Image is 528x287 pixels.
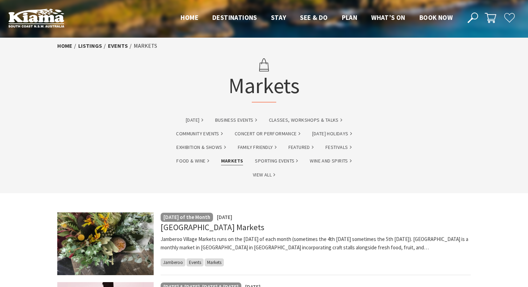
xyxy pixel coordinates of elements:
[186,116,203,124] a: [DATE]
[312,130,352,138] a: [DATE] Holidays
[176,157,209,165] a: Food & Wine
[161,235,471,252] p: Jamberoo Village Markets runs on the [DATE] of each month (sometimes the 4th [DATE] sometimes the...
[255,157,298,165] a: Sporting Events
[163,213,210,221] p: [DATE] of the Month
[419,13,453,22] span: Book now
[228,54,300,103] h1: Markets
[310,157,351,165] a: Wine and Spirits
[217,214,232,220] span: [DATE]
[176,130,222,138] a: Community Events
[342,13,358,22] span: Plan
[371,13,405,22] span: What’s On
[269,116,342,124] a: Classes, Workshops & Talks
[78,42,102,50] a: listings
[253,171,275,179] a: View All
[134,41,157,51] li: Markets
[238,143,277,151] a: Family Friendly
[205,258,224,266] span: Markets
[57,212,154,275] img: Native bunches
[108,42,128,50] a: Events
[161,222,264,233] a: [GEOGRAPHIC_DATA] Markets
[8,8,64,28] img: Kiama Logo
[221,157,243,165] a: Markets
[176,143,226,151] a: Exhibition & Shows
[181,13,198,22] span: Home
[300,13,328,22] span: See & Do
[174,12,460,24] nav: Main Menu
[215,116,257,124] a: Business Events
[288,143,314,151] a: Featured
[57,42,72,50] a: Home
[212,13,257,22] span: Destinations
[325,143,352,151] a: Festivals
[235,130,300,138] a: Concert or Performance
[161,258,185,266] span: Jamberoo
[271,13,286,22] span: Stay
[186,258,204,266] span: Events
